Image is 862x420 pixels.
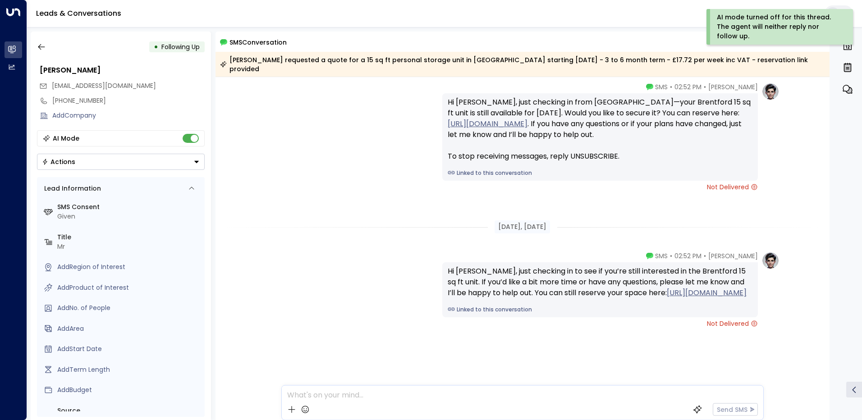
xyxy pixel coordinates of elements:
span: Following Up [161,42,200,51]
span: SMS [655,251,668,260]
a: Leads & Conversations [36,8,121,18]
span: Not Delivered [707,319,758,328]
span: [EMAIL_ADDRESS][DOMAIN_NAME] [52,81,156,90]
span: Not Delivered [707,183,758,192]
div: Given [57,212,201,221]
div: • [154,39,158,55]
div: AddStart Date [57,344,201,354]
label: SMS Consent [57,202,201,212]
span: • [704,82,706,91]
a: [URL][DOMAIN_NAME] [667,288,747,298]
div: Hi [PERSON_NAME], just checking in from [GEOGRAPHIC_DATA]—your Brentford 15 sq ft unit is still a... [448,97,752,162]
span: • [704,251,706,260]
button: Actions [37,154,205,170]
div: [DATE], [DATE] [495,220,550,233]
a: Linked to this conversation [448,169,752,177]
div: [PERSON_NAME] requested a quote for a 15 sq ft personal storage unit in [GEOGRAPHIC_DATA] startin... [220,55,825,73]
img: profile-logo.png [761,251,779,269]
div: AddRegion of Interest [57,262,201,272]
label: Title [57,233,201,242]
div: AddArea [57,324,201,333]
div: Lead Information [41,184,101,193]
div: Mr [57,242,201,251]
span: 02:52 PM [674,251,702,260]
label: Source [57,406,201,415]
span: SMS [655,82,668,91]
a: [URL][DOMAIN_NAME] [448,119,527,129]
div: Button group with a nested menu [37,154,205,170]
div: AI mode turned off for this thread. The agent will neither reply nor follow up. [717,13,841,41]
div: [PHONE_NUMBER] [52,96,205,105]
a: Linked to this conversation [448,306,752,314]
img: profile-logo.png [761,82,779,100]
span: 02:52 PM [674,82,702,91]
div: AI Mode [53,134,79,143]
div: AddBudget [57,385,201,395]
div: Hi [PERSON_NAME], just checking in to see if you’re still interested in the Brentford 15 sq ft un... [448,266,752,298]
span: • [670,251,672,260]
div: Actions [42,158,75,166]
span: kykyhuntington@gmail.com [52,81,156,91]
div: AddNo. of People [57,303,201,313]
span: [PERSON_NAME] [708,251,758,260]
div: AddTerm Length [57,365,201,374]
div: [PERSON_NAME] [40,65,205,76]
div: AddProduct of Interest [57,283,201,292]
div: AddCompany [52,111,205,120]
span: • [670,82,672,91]
span: [PERSON_NAME] [708,82,758,91]
span: SMS Conversation [229,37,287,47]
